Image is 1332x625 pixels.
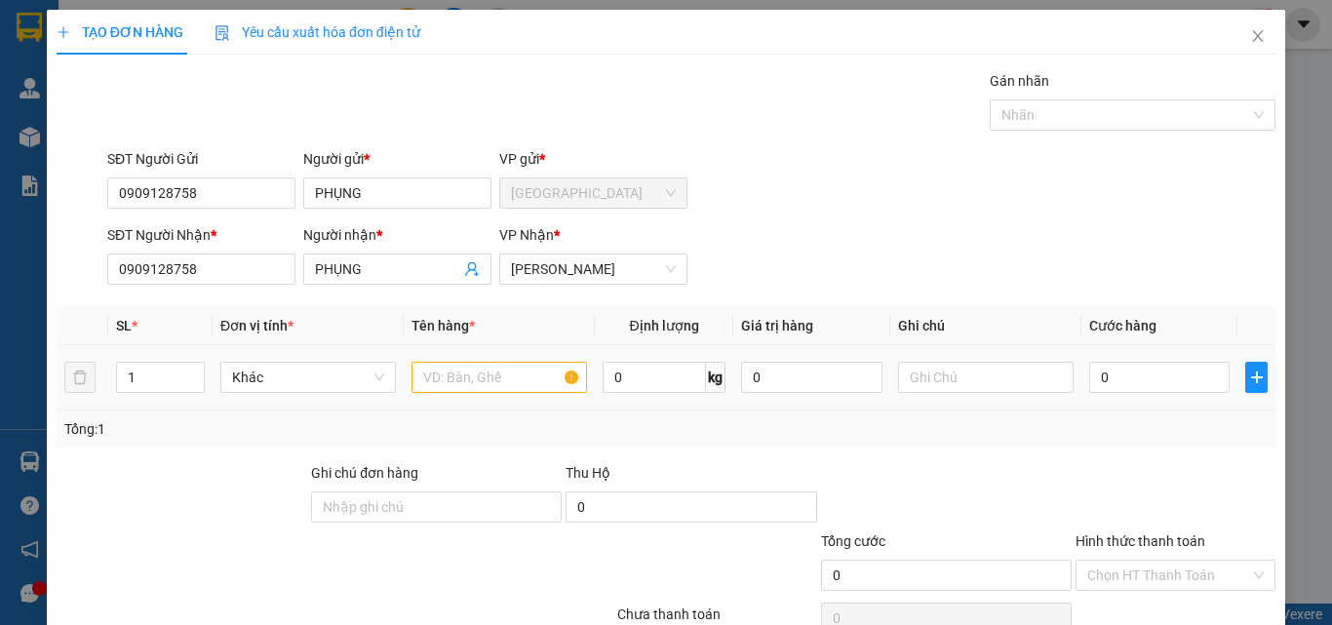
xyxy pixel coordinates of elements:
[741,318,813,333] span: Giá trị hàng
[1076,533,1205,549] label: Hình thức thanh toán
[215,24,420,40] span: Yêu cầu xuất hóa đơn điện tử
[511,178,676,208] span: Ninh Hòa
[64,362,96,393] button: delete
[64,418,516,440] div: Tổng: 1
[990,73,1049,89] label: Gán nhãn
[821,533,885,549] span: Tổng cước
[303,148,491,170] div: Người gửi
[890,307,1081,345] th: Ghi chú
[566,465,610,481] span: Thu Hộ
[499,227,554,243] span: VP Nhận
[107,148,295,170] div: SĐT Người Gửi
[1246,370,1267,385] span: plus
[411,362,587,393] input: VD: Bàn, Ghế
[311,491,562,523] input: Ghi chú đơn hàng
[706,362,725,393] span: kg
[898,362,1074,393] input: Ghi Chú
[629,318,698,333] span: Định lượng
[215,25,230,41] img: icon
[311,465,418,481] label: Ghi chú đơn hàng
[1089,318,1156,333] span: Cước hàng
[1231,10,1285,64] button: Close
[107,224,295,246] div: SĐT Người Nhận
[1250,28,1266,44] span: close
[499,148,687,170] div: VP gửi
[303,224,491,246] div: Người nhận
[232,363,384,392] span: Khác
[741,362,881,393] input: 0
[1245,362,1268,393] button: plus
[511,254,676,284] span: Phạm Ngũ Lão
[411,318,475,333] span: Tên hàng
[116,318,132,333] span: SL
[220,318,294,333] span: Đơn vị tính
[464,261,480,277] span: user-add
[57,24,183,40] span: TẠO ĐƠN HÀNG
[57,25,70,39] span: plus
